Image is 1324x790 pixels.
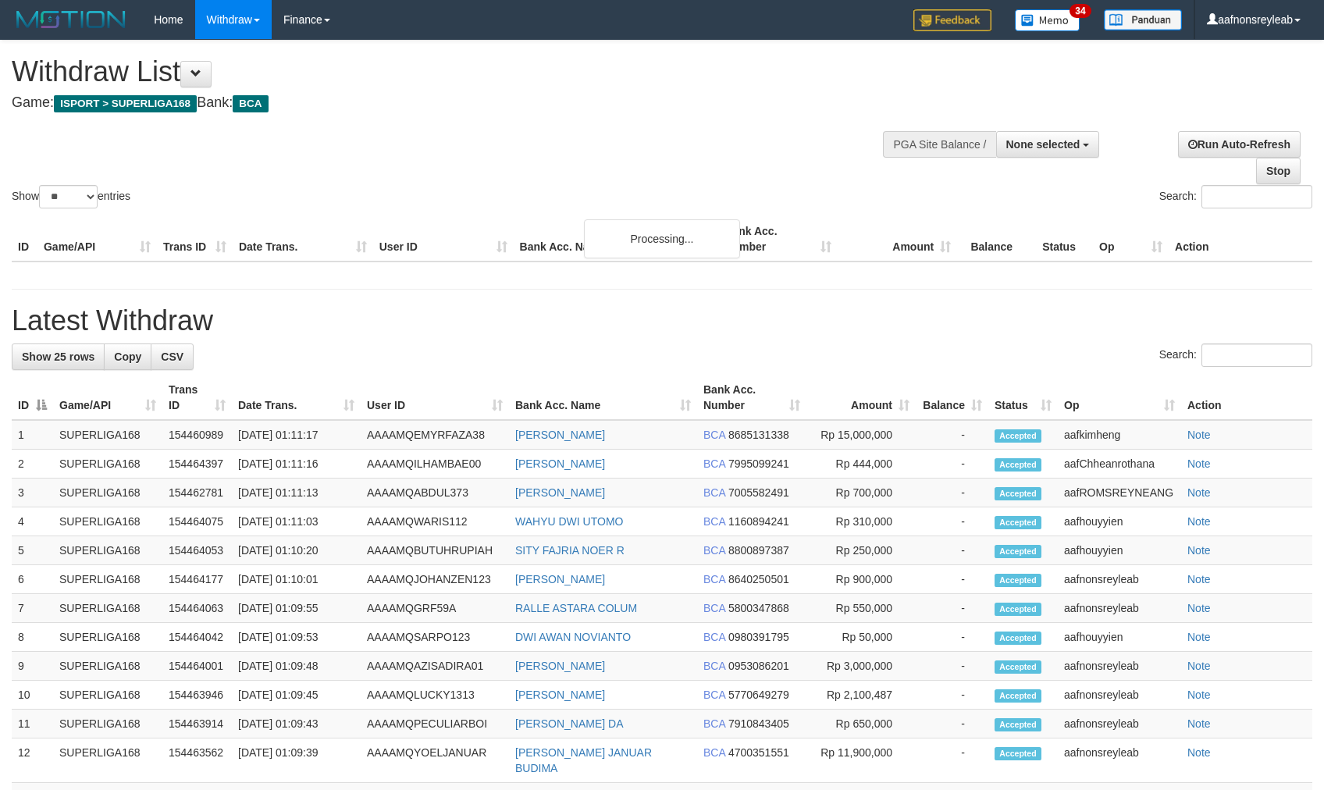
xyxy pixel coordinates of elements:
span: BCA [703,573,725,585]
th: Op [1093,217,1169,262]
a: SITY FAJRIA NOER R [515,544,625,557]
span: Accepted [995,487,1041,500]
a: Show 25 rows [12,343,105,370]
span: Accepted [995,545,1041,558]
td: Rp 50,000 [806,623,916,652]
td: SUPERLIGA168 [53,594,162,623]
td: 154464001 [162,652,232,681]
td: AAAAMQYOELJANUAR [361,738,509,783]
td: aafhouyyien [1058,623,1181,652]
td: AAAAMQPECULIARBOI [361,710,509,738]
td: 154463946 [162,681,232,710]
td: AAAAMQWARIS112 [361,507,509,536]
span: Copy 8800897387 to clipboard [728,544,789,557]
th: Action [1169,217,1312,262]
th: Bank Acc. Name: activate to sort column ascending [509,375,697,420]
a: Note [1187,486,1211,499]
td: Rp 900,000 [806,565,916,594]
select: Showentries [39,185,98,208]
td: Rp 550,000 [806,594,916,623]
td: [DATE] 01:09:53 [232,623,361,652]
td: Rp 250,000 [806,536,916,565]
td: [DATE] 01:10:01 [232,565,361,594]
td: SUPERLIGA168 [53,420,162,450]
td: aafChheanrothana [1058,450,1181,479]
label: Show entries [12,185,130,208]
a: Note [1187,457,1211,470]
td: Rp 2,100,487 [806,681,916,710]
span: Accepted [995,718,1041,731]
td: 1 [12,420,53,450]
a: Run Auto-Refresh [1178,131,1301,158]
label: Search: [1159,185,1312,208]
td: - [916,565,988,594]
a: [PERSON_NAME] [515,429,605,441]
a: [PERSON_NAME] [515,689,605,701]
td: AAAAMQEMYRFAZA38 [361,420,509,450]
td: aafnonsreyleab [1058,710,1181,738]
td: AAAAMQGRF59A [361,594,509,623]
td: SUPERLIGA168 [53,710,162,738]
td: SUPERLIGA168 [53,652,162,681]
td: aafnonsreyleab [1058,738,1181,783]
span: Copy 4700351551 to clipboard [728,746,789,759]
span: BCA [703,660,725,672]
img: Button%20Memo.svg [1015,9,1080,31]
span: Accepted [995,689,1041,703]
td: SUPERLIGA168 [53,536,162,565]
td: [DATE] 01:11:03 [232,507,361,536]
th: Balance [957,217,1036,262]
td: - [916,623,988,652]
span: Accepted [995,429,1041,443]
span: Accepted [995,632,1041,645]
span: Copy 8640250501 to clipboard [728,573,789,585]
td: [DATE] 01:09:43 [232,710,361,738]
td: 2 [12,450,53,479]
td: - [916,681,988,710]
td: [DATE] 01:10:20 [232,536,361,565]
td: Rp 11,900,000 [806,738,916,783]
a: [PERSON_NAME] DA [515,717,623,730]
td: 5 [12,536,53,565]
span: Accepted [995,458,1041,472]
th: Amount: activate to sort column ascending [806,375,916,420]
h1: Withdraw List [12,56,867,87]
span: BCA [703,486,725,499]
td: aafnonsreyleab [1058,594,1181,623]
span: BCA [703,515,725,528]
span: Copy 7995099241 to clipboard [728,457,789,470]
button: None selected [996,131,1100,158]
td: aafhouyyien [1058,536,1181,565]
td: - [916,479,988,507]
span: Copy 0980391795 to clipboard [728,631,789,643]
a: Note [1187,544,1211,557]
th: Trans ID: activate to sort column ascending [162,375,232,420]
div: PGA Site Balance / [883,131,995,158]
th: Bank Acc. Name [514,217,719,262]
span: Show 25 rows [22,351,94,363]
th: User ID [373,217,514,262]
span: Accepted [995,516,1041,529]
a: Note [1187,515,1211,528]
th: Date Trans.: activate to sort column ascending [232,375,361,420]
td: 4 [12,507,53,536]
td: aafkimheng [1058,420,1181,450]
td: 3 [12,479,53,507]
th: ID [12,217,37,262]
div: Processing... [584,219,740,258]
th: Bank Acc. Number: activate to sort column ascending [697,375,806,420]
th: Op: activate to sort column ascending [1058,375,1181,420]
th: Date Trans. [233,217,373,262]
span: BCA [233,95,268,112]
td: 154464075 [162,507,232,536]
td: AAAAMQABDUL373 [361,479,509,507]
span: Copy 7910843405 to clipboard [728,717,789,730]
td: [DATE] 01:11:17 [232,420,361,450]
th: Action [1181,375,1312,420]
td: 154464397 [162,450,232,479]
td: aafnonsreyleab [1058,681,1181,710]
span: BCA [703,544,725,557]
a: Note [1187,689,1211,701]
td: 6 [12,565,53,594]
th: Game/API: activate to sort column ascending [53,375,162,420]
